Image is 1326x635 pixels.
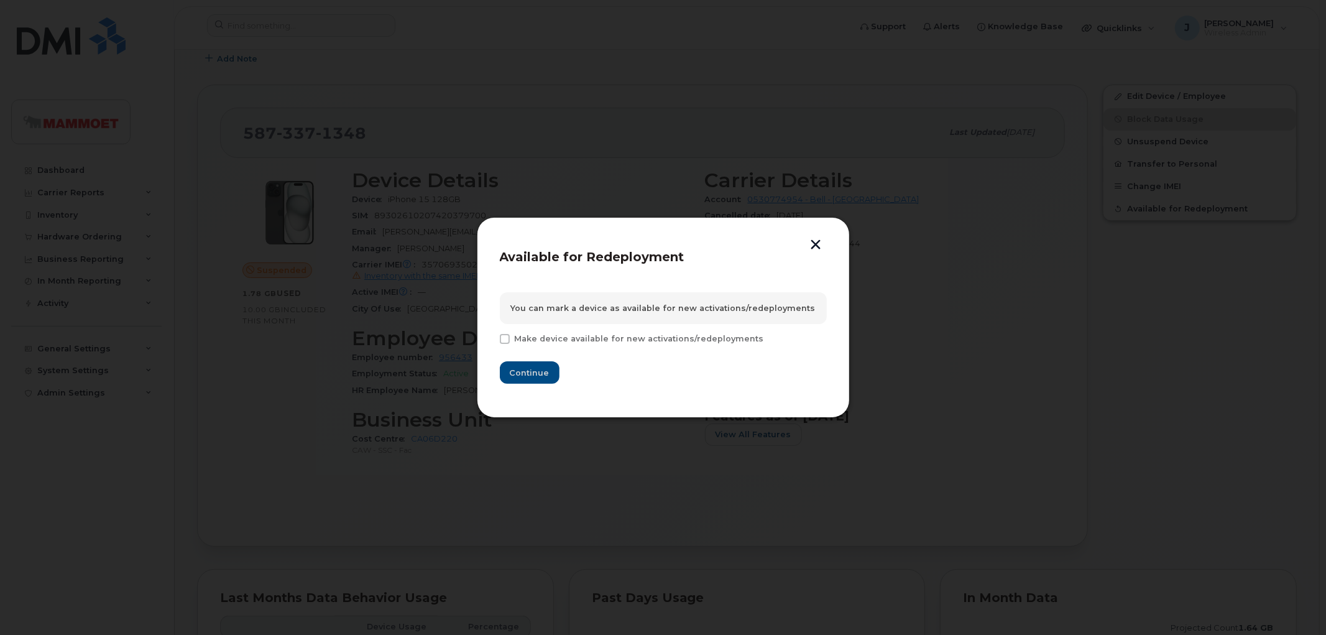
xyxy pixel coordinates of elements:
span: Available for Redeployment [500,249,684,264]
span: Continue [510,367,550,379]
iframe: Messenger Launcher [1272,581,1317,626]
div: You can mark a device as available for new activations/redeployments [500,292,827,325]
span: Make device available for new activations/redeployments [515,334,764,343]
button: Continue [500,361,559,384]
